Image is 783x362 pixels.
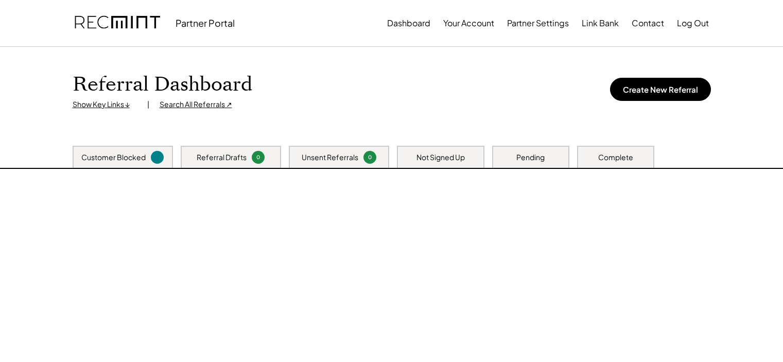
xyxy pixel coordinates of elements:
button: Log Out [677,13,709,33]
div: Referral Drafts [197,152,247,163]
div: Show Key Links ↓ [73,99,137,110]
div: Search All Referrals ↗ [160,99,232,110]
div: Not Signed Up [416,152,465,163]
div: Partner Portal [176,17,235,29]
button: Create New Referral [610,78,711,101]
div: 0 [365,153,375,161]
div: Pending [516,152,545,163]
div: Customer Blocked [81,152,146,163]
div: 0 [253,153,263,161]
div: | [147,99,149,110]
button: Partner Settings [507,13,569,33]
button: Contact [632,13,664,33]
button: Link Bank [582,13,619,33]
img: recmint-logotype%403x.png [75,6,160,41]
button: Your Account [443,13,494,33]
button: Dashboard [387,13,430,33]
h1: Referral Dashboard [73,73,252,97]
div: Unsent Referrals [302,152,358,163]
div: Complete [598,152,633,163]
